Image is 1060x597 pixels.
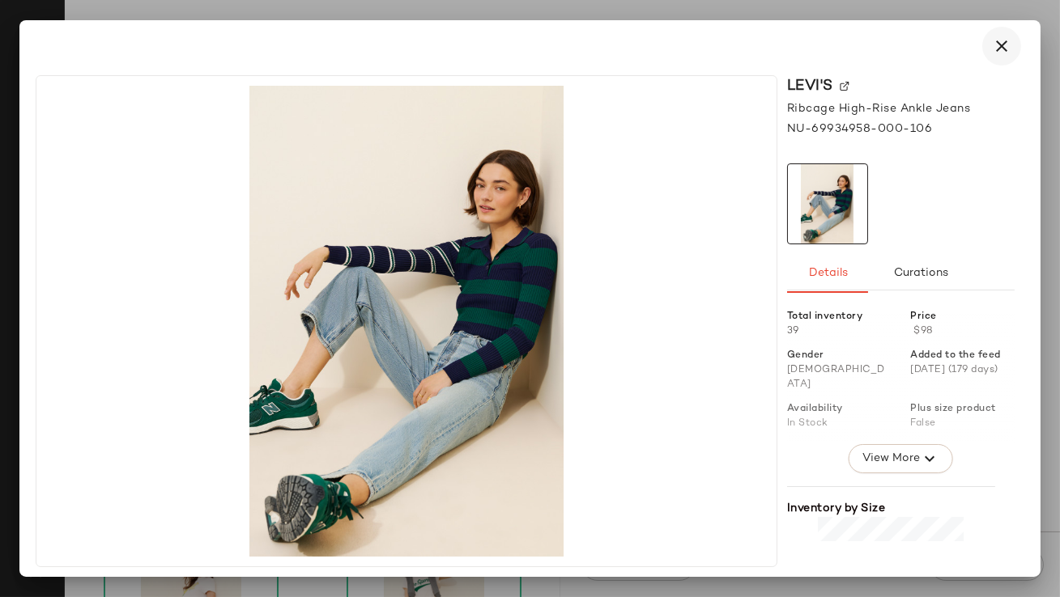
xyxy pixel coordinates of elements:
[787,500,995,517] div: Inventory by Size
[862,449,920,468] span: View More
[787,100,971,117] span: Ribcage High-Rise Ankle Jeans
[46,86,767,557] img: 69934958_106_b
[807,267,847,280] span: Details
[849,444,953,473] button: View More
[787,310,863,324] span: Total inventory
[788,164,867,243] img: 69934958_106_b
[840,82,849,91] img: svg%3e
[893,267,948,280] span: Curations
[910,310,937,324] span: Price
[787,75,833,97] span: Levi's
[787,121,933,138] span: NU-69934958-000-106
